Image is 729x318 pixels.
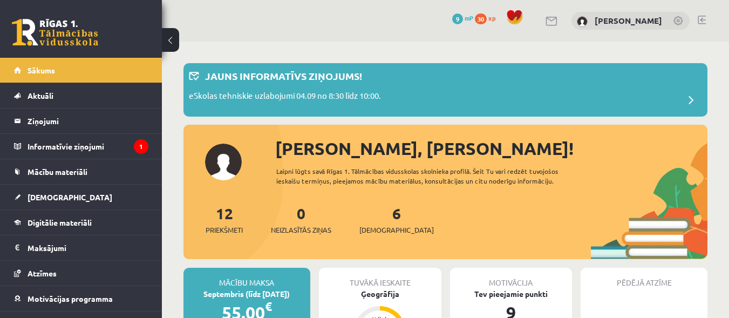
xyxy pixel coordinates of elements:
span: [DEMOGRAPHIC_DATA] [359,225,434,235]
span: xp [488,13,495,22]
a: Motivācijas programma [14,286,148,311]
a: Sākums [14,58,148,83]
a: 9 mP [452,13,473,22]
span: 30 [475,13,487,24]
span: Motivācijas programma [28,294,113,303]
div: Ģeogrāfija [319,288,441,300]
span: Neizlasītās ziņas [271,225,331,235]
p: Jauns informatīvs ziņojums! [205,69,362,83]
legend: Informatīvie ziņojumi [28,134,148,159]
div: Tuvākā ieskaite [319,268,441,288]
div: Laipni lūgts savā Rīgas 1. Tālmācības vidusskolas skolnieka profilā. Šeit Tu vari redzēt tuvojošo... [276,166,591,186]
div: Septembris (līdz [DATE]) [183,288,310,300]
div: [PERSON_NAME], [PERSON_NAME]! [275,136,707,161]
a: 6[DEMOGRAPHIC_DATA] [359,204,434,235]
div: Motivācija [450,268,573,288]
a: Aktuāli [14,83,148,108]
div: Tev pieejamie punkti [450,288,573,300]
p: eSkolas tehniskie uzlabojumi 04.09 no 8:30 līdz 10:00. [189,90,381,105]
div: Mācību maksa [183,268,310,288]
span: Mācību materiāli [28,167,87,177]
span: [DEMOGRAPHIC_DATA] [28,192,112,202]
legend: Ziņojumi [28,109,148,133]
a: Rīgas 1. Tālmācības vidusskola [12,19,98,46]
span: Digitālie materiāli [28,218,92,227]
a: Informatīvie ziņojumi1 [14,134,148,159]
a: Ziņojumi [14,109,148,133]
a: Atzīmes [14,261,148,286]
span: Priekšmeti [206,225,243,235]
a: Mācību materiāli [14,159,148,184]
a: 12Priekšmeti [206,204,243,235]
span: 9 [452,13,463,24]
a: [DEMOGRAPHIC_DATA] [14,185,148,209]
i: 1 [134,139,148,154]
a: Jauns informatīvs ziņojums! eSkolas tehniskie uzlabojumi 04.09 no 8:30 līdz 10:00. [189,69,702,111]
a: Digitālie materiāli [14,210,148,235]
span: mP [465,13,473,22]
a: [PERSON_NAME] [595,15,662,26]
span: Aktuāli [28,91,53,100]
span: € [265,299,272,314]
span: Atzīmes [28,268,57,278]
a: Maksājumi [14,235,148,260]
img: Amanda Krēsliņa [577,16,588,27]
a: 30 xp [475,13,501,22]
span: Sākums [28,65,55,75]
a: 0Neizlasītās ziņas [271,204,331,235]
legend: Maksājumi [28,235,148,260]
div: Pēdējā atzīme [581,268,707,288]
